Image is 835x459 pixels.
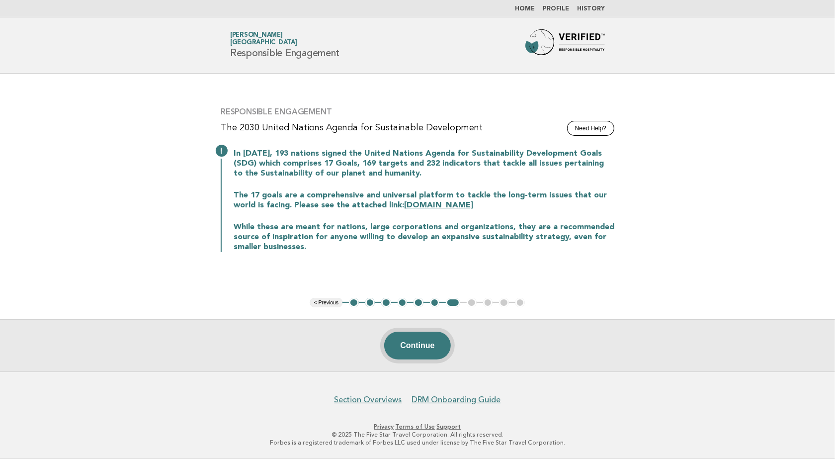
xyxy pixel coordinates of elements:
[230,40,297,46] span: [GEOGRAPHIC_DATA]
[230,32,339,58] h1: Responsible Engagement
[515,6,535,12] a: Home
[230,32,297,46] a: [PERSON_NAME][GEOGRAPHIC_DATA]
[446,298,460,308] button: 7
[543,6,569,12] a: Profile
[334,395,402,405] a: Section Overviews
[414,298,423,308] button: 5
[234,149,614,179] p: In [DATE], 193 nations signed the United Nations Agenda for Sustainability Development Goals (SDG...
[113,439,722,447] p: Forbes is a registered trademark of Forbes LLC used under license by The Five Star Travel Corpora...
[221,107,614,117] h3: Responsible Engagement
[396,423,435,430] a: Terms of Use
[234,190,614,210] p: The 17 goals are a comprehensive and universal platform to tackle the long-term issues that our w...
[398,298,408,308] button: 4
[374,423,394,430] a: Privacy
[437,423,461,430] a: Support
[113,423,722,431] p: · ·
[404,201,473,209] a: [DOMAIN_NAME]
[577,6,605,12] a: History
[221,121,614,135] p: The 2030 United Nations Agenda for Sustainable Development
[310,298,342,308] button: < Previous
[349,298,359,308] button: 1
[412,395,501,405] a: DRM Onboarding Guide
[381,298,391,308] button: 3
[234,222,614,252] p: While these are meant for nations, large corporations and organizations, they are a recommended s...
[525,29,605,61] img: Forbes Travel Guide
[567,121,614,136] button: Need Help?
[365,298,375,308] button: 2
[430,298,440,308] button: 6
[113,431,722,439] p: © 2025 The Five Star Travel Corporation. All rights reserved.
[384,332,450,360] button: Continue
